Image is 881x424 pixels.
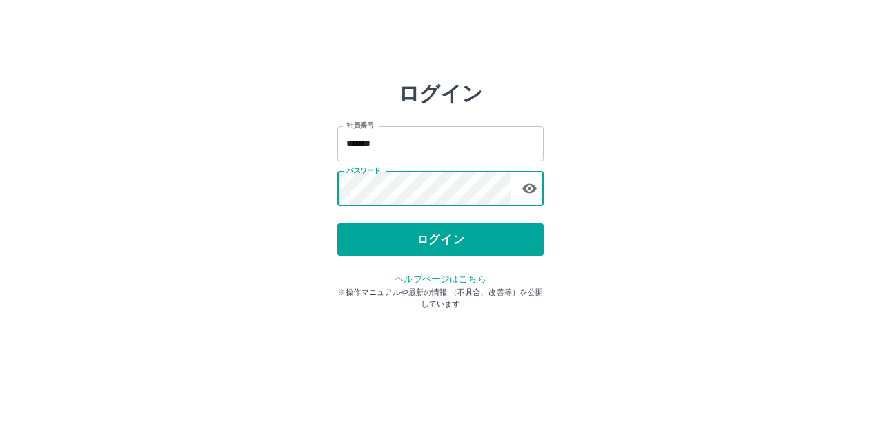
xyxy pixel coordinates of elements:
[337,223,544,256] button: ログイン
[337,287,544,310] p: ※操作マニュアルや最新の情報 （不具合、改善等）を公開しています
[346,166,381,176] label: パスワード
[399,81,483,106] h2: ログイン
[346,121,373,130] label: 社員番号
[395,274,486,284] a: ヘルプページはこちら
